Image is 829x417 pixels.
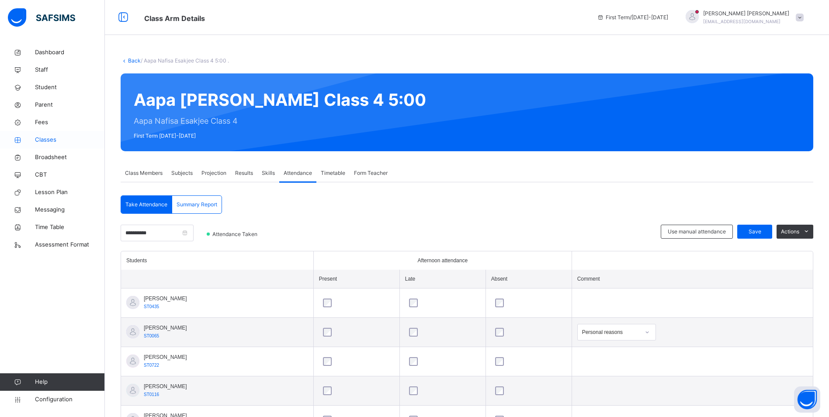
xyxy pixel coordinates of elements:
img: safsims [8,8,75,27]
div: Personal reasons [582,328,640,336]
span: Parent [35,101,105,109]
span: [EMAIL_ADDRESS][DOMAIN_NAME] [703,19,780,24]
th: Students [121,251,313,270]
th: Late [399,270,486,288]
button: Open asap [794,386,820,413]
th: Present [313,270,399,288]
span: CBT [35,170,105,179]
span: Actions [781,228,799,236]
span: Dashboard [35,48,105,57]
span: Configuration [35,395,104,404]
span: ST0435 [144,304,159,309]
span: Timetable [321,169,345,177]
span: ST0065 [144,334,159,338]
span: Use manual attendance [668,228,726,236]
span: Staff [35,66,105,74]
span: Projection [201,169,226,177]
span: Skills [262,169,275,177]
span: Help [35,378,104,386]
a: Back [128,57,141,64]
span: Assessment Format [35,240,105,249]
span: Results [235,169,253,177]
span: Take Attendance [125,201,167,208]
span: ST0722 [144,363,159,368]
span: [PERSON_NAME] [PERSON_NAME] [703,10,789,17]
span: Fees [35,118,105,127]
span: Summary Report [177,201,217,208]
span: Attendance Taken [212,230,260,238]
span: Save [744,228,766,236]
span: Class Arm Details [144,14,205,23]
th: Comment [572,270,813,288]
span: Lesson Plan [35,188,105,197]
span: Attendance [284,169,312,177]
span: Time Table [35,223,105,232]
span: Classes [35,136,105,144]
span: Subjects [171,169,193,177]
span: Messaging [35,205,105,214]
span: [PERSON_NAME] [144,382,187,390]
span: [PERSON_NAME] [144,353,187,361]
span: Student [35,83,105,92]
th: Absent [486,270,572,288]
span: ST0116 [144,392,159,397]
span: session/term information [597,14,668,21]
span: Broadsheet [35,153,105,162]
span: / Aapa Nafisa Esakjee Class 4 5:00 . [141,57,229,64]
span: Class Members [125,169,163,177]
span: [PERSON_NAME] [144,324,187,332]
span: Afternoon attendance [417,257,468,264]
div: AbdulazizRavat [677,10,808,25]
span: [PERSON_NAME] [144,295,187,302]
span: Form Teacher [354,169,388,177]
